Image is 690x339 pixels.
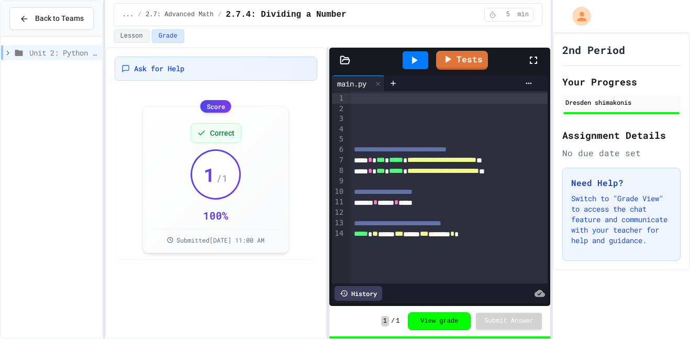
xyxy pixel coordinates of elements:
span: 5 [499,10,516,19]
span: Correct [210,128,235,138]
span: Back to Teams [35,13,84,24]
div: Score [201,100,231,113]
p: Switch to "Grade View" to access the chat feature and communicate with your teacher for help and ... [571,193,672,246]
span: 2.7.4: Dividing a Number [226,8,346,21]
div: 1 [332,93,345,104]
span: / [391,317,395,325]
span: / [218,10,221,19]
span: ... [123,10,134,19]
div: 14 [332,228,345,239]
div: Dresden shimakonis [565,97,677,107]
div: No due date set [562,147,681,159]
div: 8 [332,166,345,176]
span: 1 [396,317,399,325]
h2: Assignment Details [562,128,681,143]
div: 3 [332,114,345,124]
button: Submit Answer [476,313,542,330]
div: 2 [332,104,345,114]
div: 9 [332,176,345,187]
div: main.py [332,75,385,91]
div: 5 [332,134,345,145]
div: 10 [332,187,345,197]
a: Tests [436,51,488,70]
div: main.py [332,78,372,89]
div: 7 [332,155,345,166]
button: Grade [152,29,184,43]
div: 13 [332,218,345,228]
span: 1 [381,316,389,326]
div: 11 [332,197,345,207]
span: min [517,10,529,19]
span: 1 [204,164,215,185]
h3: Need Help? [571,177,672,189]
div: History [335,286,382,301]
button: Back to Teams [9,7,94,30]
div: 6 [332,145,345,155]
button: Lesson [114,29,150,43]
div: My Account [561,4,594,28]
span: Submitted [DATE] 11:00 AM [176,236,264,244]
span: / 1 [216,171,228,185]
span: / [138,10,141,19]
div: 12 [332,207,345,218]
div: 100 % [203,208,228,223]
span: Ask for Help [134,63,184,74]
h1: 2nd Period [562,42,625,57]
div: 4 [332,124,345,135]
span: Unit 2: Python Fundamentals [29,47,98,58]
button: View grade [408,312,471,330]
span: 2.7: Advanced Math [146,10,214,19]
h2: Your Progress [562,74,681,89]
span: Submit Answer [484,317,533,325]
